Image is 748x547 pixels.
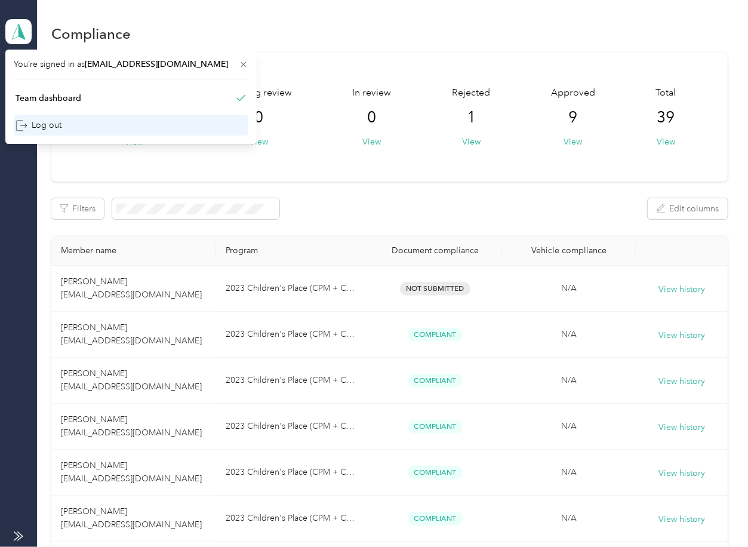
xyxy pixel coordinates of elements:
[564,136,582,148] button: View
[452,86,490,100] span: Rejected
[216,496,368,542] td: 2023 Children's Place (CPM + Compliance)
[657,136,675,148] button: View
[561,329,577,339] span: N/A
[61,276,202,300] span: [PERSON_NAME] [EMAIL_ADDRESS][DOMAIN_NAME]
[226,86,292,100] span: Pending review
[250,136,268,148] button: View
[656,86,676,100] span: Total
[512,245,626,256] div: Vehicle compliance
[353,86,392,100] span: In review
[462,136,481,148] button: View
[14,58,248,70] span: You’re signed in as
[561,283,577,293] span: N/A
[216,266,368,312] td: 2023 Children's Place (CPM + Compliance)
[408,374,463,388] span: Compliant
[61,322,202,346] span: [PERSON_NAME] [EMAIL_ADDRESS][DOMAIN_NAME]
[254,108,263,127] span: 0
[408,466,463,480] span: Compliant
[368,108,377,127] span: 0
[216,312,368,358] td: 2023 Children's Place (CPM + Compliance)
[61,460,202,484] span: [PERSON_NAME] [EMAIL_ADDRESS][DOMAIN_NAME]
[216,450,368,496] td: 2023 Children's Place (CPM + Compliance)
[561,513,577,523] span: N/A
[561,375,577,385] span: N/A
[657,108,675,127] span: 39
[408,420,463,434] span: Compliant
[658,375,705,388] button: View history
[658,513,705,526] button: View history
[61,506,202,530] span: [PERSON_NAME] [EMAIL_ADDRESS][DOMAIN_NAME]
[61,414,202,438] span: [PERSON_NAME] [EMAIL_ADDRESS][DOMAIN_NAME]
[378,245,492,256] div: Document compliance
[658,421,705,434] button: View history
[648,198,728,219] button: Edit columns
[51,27,131,40] h1: Compliance
[561,421,577,431] span: N/A
[568,108,577,127] span: 9
[658,467,705,480] button: View history
[467,108,476,127] span: 1
[216,236,368,266] th: Program
[400,282,470,296] span: Not Submitted
[16,92,81,105] div: Team dashboard
[408,328,463,342] span: Compliant
[216,404,368,450] td: 2023 Children's Place (CPM + Compliance)
[51,236,216,266] th: Member name
[658,283,705,296] button: View history
[85,59,228,69] span: [EMAIL_ADDRESS][DOMAIN_NAME]
[658,329,705,342] button: View history
[363,136,381,148] button: View
[551,86,595,100] span: Approved
[16,119,61,131] div: Log out
[561,467,577,477] span: N/A
[61,368,202,392] span: [PERSON_NAME] [EMAIL_ADDRESS][DOMAIN_NAME]
[51,198,104,219] button: Filters
[216,358,368,404] td: 2023 Children's Place (CPM + Compliance)
[408,512,463,526] span: Compliant
[681,480,748,547] iframe: Everlance-gr Chat Button Frame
